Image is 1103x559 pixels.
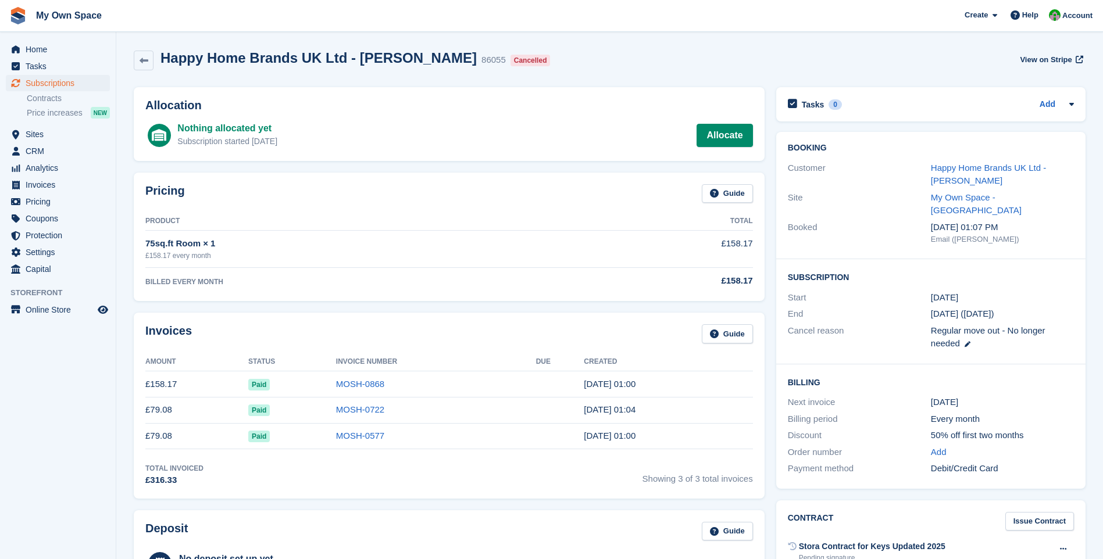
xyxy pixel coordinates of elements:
div: Customer [788,162,931,188]
td: £158.17 [578,231,753,267]
th: Status [248,353,336,371]
a: My Own Space - [GEOGRAPHIC_DATA] [931,192,1022,216]
span: Storefront [10,287,116,299]
div: Stora Contract for Keys Updated 2025 [799,540,945,553]
time: 2025-06-19 00:04:41 UTC [584,404,636,414]
a: menu [6,75,110,91]
a: Happy Home Brands UK Ltd - [PERSON_NAME] [931,163,1046,186]
span: Sites [26,126,95,142]
span: Pricing [26,193,95,210]
span: Online Store [26,302,95,318]
div: Start [788,291,931,304]
div: Billing period [788,413,931,426]
span: Home [26,41,95,58]
a: MOSH-0722 [336,404,384,414]
div: [DATE] [931,396,1074,409]
a: menu [6,261,110,277]
h2: Booking [788,144,1074,153]
time: 2025-05-19 00:00:00 UTC [931,291,958,304]
a: menu [6,193,110,210]
div: Next invoice [788,396,931,409]
div: Total Invoiced [145,463,204,474]
a: Guide [702,184,753,203]
h2: Happy Home Brands UK Ltd - [PERSON_NAME] [160,50,477,66]
a: Contracts [27,93,110,104]
a: menu [6,302,110,318]
img: Paula Harris [1049,9,1061,21]
div: 75sq.ft Room × 1 [145,237,578,250]
div: BILLED EVERY MONTH [145,277,578,287]
div: Order number [788,446,931,459]
a: menu [6,244,110,260]
span: Capital [26,261,95,277]
span: Paid [248,379,270,390]
a: menu [6,160,110,176]
th: Invoice Number [336,353,536,371]
th: Created [584,353,752,371]
div: 86055 [481,53,506,67]
h2: Invoices [145,324,192,343]
span: Settings [26,244,95,260]
h2: Tasks [802,99,824,110]
span: Regular move out - No longer needed [931,325,1045,349]
a: Add [931,446,947,459]
span: Analytics [26,160,95,176]
a: Guide [702,324,753,343]
a: Price increases NEW [27,106,110,119]
a: View on Stripe [1015,50,1086,69]
div: Booked [788,221,931,245]
div: £158.17 [578,274,753,288]
div: Site [788,191,931,217]
h2: Subscription [788,271,1074,282]
div: [DATE] 01:07 PM [931,221,1074,234]
div: Email ([PERSON_NAME]) [931,234,1074,245]
span: Paid [248,404,270,416]
h2: Deposit [145,522,188,541]
h2: Contract [788,512,834,531]
span: Showing 3 of 3 total invoices [642,463,753,487]
div: Payment method [788,462,931,475]
div: Subscription started [DATE] [177,135,277,148]
th: Product [145,212,578,231]
span: Coupons [26,210,95,227]
span: Subscriptions [26,75,95,91]
time: 2025-07-19 00:00:15 UTC [584,379,636,389]
a: menu [6,143,110,159]
span: Protection [26,227,95,243]
a: My Own Space [31,6,106,25]
a: Add [1040,98,1055,112]
div: 0 [829,99,842,110]
span: View on Stripe [1020,54,1072,66]
a: Issue Contract [1005,512,1074,531]
h2: Billing [788,376,1074,388]
a: menu [6,177,110,193]
th: Total [578,212,753,231]
a: menu [6,126,110,142]
td: £79.08 [145,397,248,423]
a: menu [6,227,110,243]
td: £158.17 [145,371,248,397]
h2: Allocation [145,99,753,112]
div: Debit/Credit Card [931,462,1074,475]
span: Account [1062,10,1093,21]
h2: Pricing [145,184,185,203]
span: CRM [26,143,95,159]
div: Every month [931,413,1074,426]
time: 2025-05-19 00:00:17 UTC [584,431,636,440]
span: [DATE] ([DATE]) [931,309,994,318]
div: 50% off first two months [931,429,1074,442]
div: End [788,307,931,321]
div: Cancelled [511,55,551,66]
a: MOSH-0577 [336,431,384,440]
div: £316.33 [145,474,204,487]
span: Create [965,9,988,21]
div: NEW [91,107,110,119]
span: Paid [248,431,270,442]
div: Nothing allocated yet [177,121,277,135]
span: Price increases [27,107,83,119]
div: Discount [788,429,931,442]
th: Amount [145,353,248,371]
a: menu [6,41,110,58]
span: Help [1022,9,1038,21]
a: menu [6,210,110,227]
